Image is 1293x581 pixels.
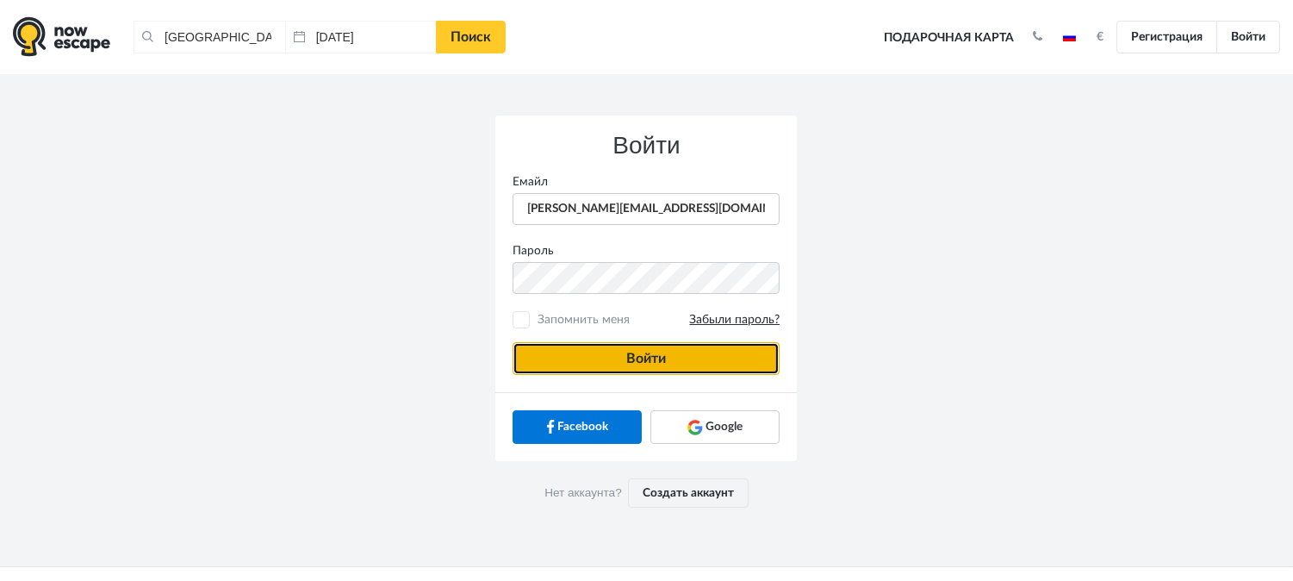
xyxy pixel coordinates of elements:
[689,312,780,328] a: Забыли пароль?
[436,21,506,53] a: Поиск
[1116,21,1217,53] a: Регистрация
[650,410,780,443] a: Google
[513,342,780,375] button: Войти
[285,21,437,53] input: Дата
[1216,21,1280,53] a: Войти
[533,311,780,328] span: Запомнить меня
[13,16,110,57] img: logo
[134,21,285,53] input: Город или название квеста
[495,461,797,525] div: Нет аккаунта?
[706,418,743,435] span: Google
[516,315,527,326] input: Запомнить меняЗабыли пароль?
[1097,31,1104,43] strong: €
[500,242,793,259] label: Пароль
[628,478,749,508] a: Создать аккаунт
[513,133,780,159] h3: Войти
[500,173,793,191] label: Емайл
[513,410,642,443] a: Facebook
[1089,28,1113,46] button: €
[878,19,1020,57] a: Подарочная карта
[1063,33,1076,41] img: ru.jpg
[557,418,608,435] span: Facebook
